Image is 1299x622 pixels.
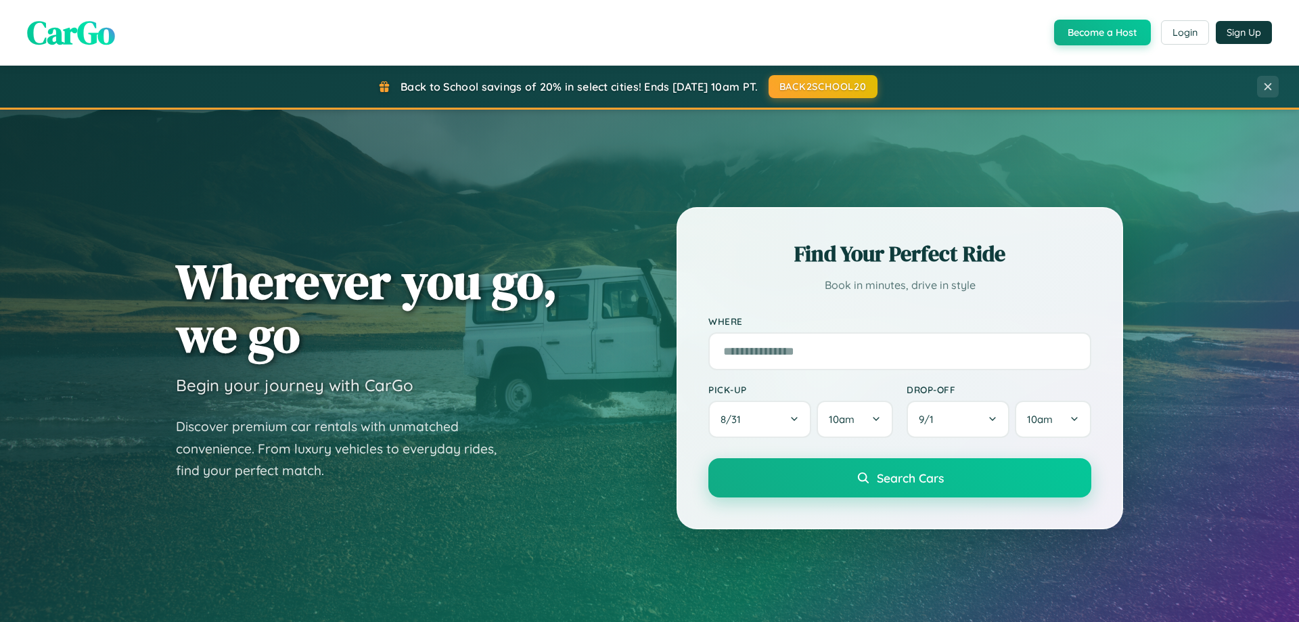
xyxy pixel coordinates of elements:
button: 10am [817,401,893,438]
h1: Wherever you go, we go [176,254,557,361]
button: Sign Up [1216,21,1272,44]
label: Drop-off [907,384,1091,395]
p: Book in minutes, drive in style [708,275,1091,295]
span: 8 / 31 [721,413,748,426]
span: Search Cars [877,470,944,485]
button: 10am [1015,401,1091,438]
h3: Begin your journey with CarGo [176,375,413,395]
p: Discover premium car rentals with unmatched convenience. From luxury vehicles to everyday rides, ... [176,416,514,482]
h2: Find Your Perfect Ride [708,239,1091,269]
span: 10am [829,413,854,426]
button: Become a Host [1054,20,1151,45]
span: Back to School savings of 20% in select cities! Ends [DATE] 10am PT. [401,80,758,93]
button: BACK2SCHOOL20 [769,75,878,98]
button: Search Cars [708,458,1091,497]
span: 9 / 1 [919,413,940,426]
label: Pick-up [708,384,893,395]
span: 10am [1027,413,1053,426]
label: Where [708,315,1091,327]
button: 9/1 [907,401,1009,438]
span: CarGo [27,10,115,55]
button: Login [1161,20,1209,45]
button: 8/31 [708,401,811,438]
